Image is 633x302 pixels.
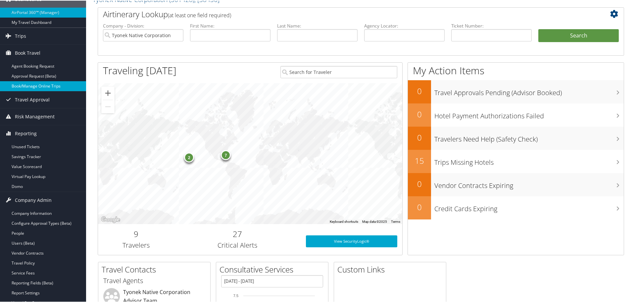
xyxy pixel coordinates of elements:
[408,103,624,126] a: 0Hotel Payment Authorizations Failed
[103,275,205,285] h3: Travel Agents
[408,196,624,219] a: 0Credit Cards Expiring
[184,152,194,162] div: 2
[364,22,445,29] label: Agency Locator:
[408,108,431,119] h2: 0
[15,91,50,107] span: Travel Approval
[103,22,183,29] label: Company - Division:
[408,85,431,96] h2: 0
[434,84,624,97] h3: Travel Approvals Pending (Advisor Booked)
[408,80,624,103] a: 0Travel Approvals Pending (Advisor Booked)
[408,149,624,172] a: 15Trips Missing Hotels
[434,107,624,120] h3: Hotel Payment Authorizations Failed
[233,293,238,297] tspan: 7.5
[306,235,397,247] a: View SecurityLogic®
[408,154,431,166] h2: 15
[330,219,358,223] button: Keyboard shortcuts
[219,263,328,274] h2: Consultative Services
[434,131,624,143] h3: Travelers Need Help (Safety Check)
[100,215,122,223] img: Google
[103,228,169,239] h2: 9
[280,65,397,78] input: Search for Traveler
[362,219,387,223] span: Map data ©2025
[103,240,169,249] h3: Travelers
[408,201,431,212] h2: 0
[103,8,575,19] h2: Airtinerary Lookup
[277,22,358,29] label: Last Name:
[538,29,619,42] button: Search
[168,11,231,18] span: (at least one field required)
[179,228,296,239] h2: 27
[408,178,431,189] h2: 0
[434,177,624,190] h3: Vendor Contracts Expiring
[179,240,296,249] h3: Critical Alerts
[102,263,210,274] h2: Travel Contacts
[408,63,624,77] h1: My Action Items
[15,27,26,44] span: Trips
[337,263,446,274] h2: Custom Links
[101,99,115,113] button: Zoom out
[15,125,37,141] span: Reporting
[408,131,431,143] h2: 0
[434,200,624,213] h3: Credit Cards Expiring
[221,149,231,159] div: 7
[100,215,122,223] a: Open this area in Google Maps (opens a new window)
[451,22,532,29] label: Ticket Number:
[408,172,624,196] a: 0Vendor Contracts Expiring
[15,44,40,61] span: Book Travel
[408,126,624,149] a: 0Travelers Need Help (Safety Check)
[15,108,55,124] span: Risk Management
[434,154,624,166] h3: Trips Missing Hotels
[101,86,115,99] button: Zoom in
[391,219,400,223] a: Terms (opens in new tab)
[190,22,270,29] label: First Name:
[103,63,176,77] h1: Traveling [DATE]
[15,191,52,208] span: Company Admin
